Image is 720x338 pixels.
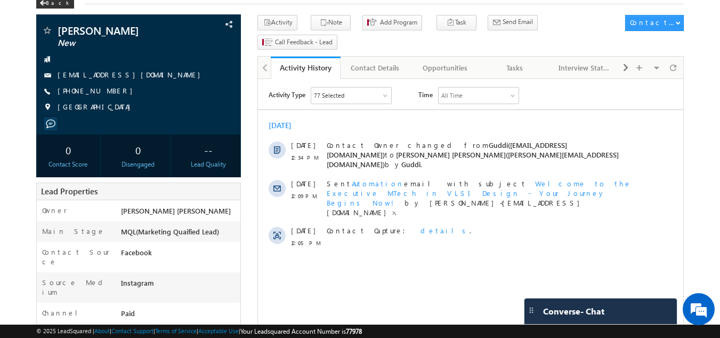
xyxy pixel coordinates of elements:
[39,160,98,169] div: Contact Score
[489,61,540,74] div: Tasks
[18,56,45,70] img: d_60004797649_company_0_60004797649
[436,15,476,30] button: Task
[33,61,57,71] span: [DATE]
[33,74,65,83] span: 12:34 PM
[69,71,361,90] span: [PERSON_NAME] [PERSON_NAME]([PERSON_NAME][EMAIL_ADDRESS][DOMAIN_NAME])
[69,147,154,156] span: Contact Capture:
[271,57,341,79] a: Activity History
[311,15,351,30] button: Note
[14,99,195,253] textarea: Type your message and hit 'Enter'
[630,18,675,27] div: Contact Actions
[33,159,65,169] span: 12:05 PM
[625,15,684,31] button: Contact Actions
[118,308,241,323] div: Paid
[543,306,604,316] span: Converse - Chat
[42,226,105,236] label: Main Stage
[94,100,146,109] span: Automation
[121,206,231,215] span: [PERSON_NAME] [PERSON_NAME]
[550,57,620,79] a: Interview Status
[419,61,471,74] div: Opportunities
[94,327,110,334] a: About
[11,8,47,24] span: Activity Type
[69,100,374,128] span: Welcome to the Executive MTech in VLSI Design - Your Journey Begins Now!
[488,15,538,30] button: Send Email
[36,326,362,336] span: © 2025 LeadSquared | | | | |
[145,262,193,277] em: Start Chat
[349,61,401,74] div: Contact Details
[118,226,241,241] div: MQL(Marketing Quaified Lead)
[527,306,536,315] img: carter-drag
[33,112,65,122] span: 12:09 PM
[58,70,206,79] a: [EMAIL_ADDRESS][DOMAIN_NAME]
[42,308,86,318] label: Channel
[179,140,238,160] div: --
[275,37,333,47] span: Call Feedback - Lead
[183,12,205,21] div: All Time
[179,160,238,169] div: Lead Quality
[257,15,297,30] button: Activity
[341,57,410,79] a: Contact Details
[69,147,380,156] div: .
[56,12,86,21] div: 77 Selected
[42,278,111,297] label: Source Medium
[42,247,111,266] label: Contact Source
[69,100,380,137] div: by [PERSON_NAME]<[EMAIL_ADDRESS][DOMAIN_NAME]>.
[11,42,45,51] div: [DATE]
[58,86,138,97] span: [PHONE_NUMBER]
[118,247,241,262] div: Facebook
[42,206,67,215] label: Owner
[279,62,333,73] div: Activity History
[109,140,168,160] div: 0
[160,8,175,24] span: Time
[380,18,417,27] span: Add Program
[198,327,239,334] a: Acceptable Use
[33,100,57,109] span: [DATE]
[39,140,98,160] div: 0
[362,15,422,30] button: Add Program
[118,278,241,293] div: Instagram
[109,160,168,169] div: Disengaged
[155,327,197,334] a: Terms of Service
[69,100,269,109] span: Sent email with subject
[55,56,179,70] div: Chat with us now
[58,38,184,49] span: New
[175,5,200,31] div: Minimize live chat window
[33,147,57,156] span: [DATE]
[69,61,361,90] span: Contact Owner changed from to by .
[58,102,136,113] span: [GEOGRAPHIC_DATA]
[111,327,153,334] a: Contact Support
[346,327,362,335] span: 77978
[143,81,163,90] span: Guddi
[58,25,184,36] span: [PERSON_NAME]
[41,186,98,196] span: Lead Properties
[503,17,533,27] span: Send Email
[257,35,337,50] button: Call Feedback - Lead
[69,61,309,80] span: Guddi([EMAIL_ADDRESS][DOMAIN_NAME])
[163,147,212,156] span: details
[410,57,480,79] a: Opportunities
[53,9,133,25] div: Sales Activity,Program,Email Bounced,Email Link Clicked,Email Marked Spam & 72 more..
[480,57,550,79] a: Tasks
[559,61,610,74] div: Interview Status
[240,327,362,335] span: Your Leadsquared Account Number is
